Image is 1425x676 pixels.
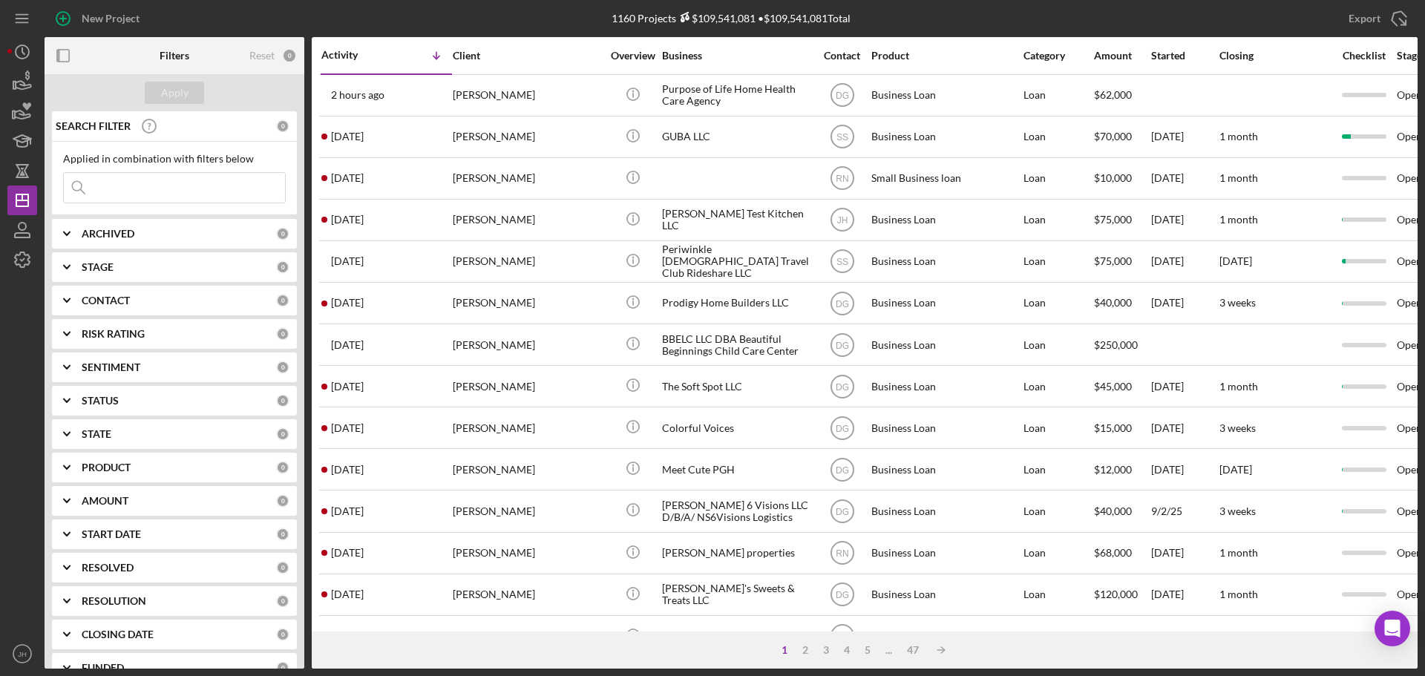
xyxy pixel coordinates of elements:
[836,507,849,517] text: DG
[871,534,1020,573] div: Business Loan
[1094,629,1132,642] span: $85,000
[331,464,364,476] time: 2025-09-22 15:47
[836,381,849,392] text: DG
[82,295,130,306] b: CONTACT
[662,617,810,656] div: [PERSON_NAME] Mobile
[453,534,601,573] div: [PERSON_NAME]
[1375,611,1410,646] div: Open Intercom Messenger
[871,76,1020,115] div: Business Loan
[45,4,154,33] button: New Project
[453,617,601,656] div: [PERSON_NAME]
[871,117,1020,157] div: Business Loan
[1094,213,1132,226] span: $75,000
[816,644,836,656] div: 3
[276,628,289,641] div: 0
[82,662,124,674] b: FUNDED
[331,214,364,226] time: 2025-09-25 19:35
[836,132,848,142] text: SS
[276,227,289,240] div: 0
[7,639,37,669] button: JH
[1219,296,1256,309] time: 3 weeks
[871,50,1020,62] div: Product
[1219,505,1256,517] time: 3 weeks
[1023,200,1092,240] div: Loan
[1094,255,1132,267] span: $75,000
[1094,380,1132,393] span: $45,000
[1094,338,1138,351] span: $250,000
[453,367,601,406] div: [PERSON_NAME]
[82,4,140,33] div: New Project
[1023,450,1092,489] div: Loan
[871,242,1020,281] div: Business Loan
[82,395,119,407] b: STATUS
[276,594,289,608] div: 0
[1023,491,1092,531] div: Loan
[1349,4,1380,33] div: Export
[836,465,849,475] text: DG
[1023,117,1092,157] div: Loan
[331,630,364,642] time: 2025-09-17 13:26
[276,561,289,574] div: 0
[453,575,601,614] div: [PERSON_NAME]
[1023,367,1092,406] div: Loan
[276,661,289,675] div: 0
[662,242,810,281] div: Periwinkle [DEMOGRAPHIC_DATA] Travel Club Rideshare LLC
[1023,408,1092,447] div: Loan
[1151,50,1218,62] div: Started
[331,297,364,309] time: 2025-09-24 21:48
[1094,50,1150,62] div: Amount
[331,505,364,517] time: 2025-09-18 17:49
[1219,50,1331,62] div: Closing
[1023,575,1092,614] div: Loan
[1094,88,1132,101] span: $62,000
[836,174,848,184] text: RN
[814,50,870,62] div: Contact
[1094,421,1132,434] span: $15,000
[276,361,289,374] div: 0
[453,325,601,364] div: [PERSON_NAME]
[871,159,1020,198] div: Small Business loan
[321,49,387,61] div: Activity
[1151,491,1218,531] div: 9/2/25
[331,131,364,142] time: 2025-09-27 16:52
[276,461,289,474] div: 0
[1023,242,1092,281] div: Loan
[331,89,384,101] time: 2025-09-29 18:17
[836,215,848,226] text: JH
[1332,50,1395,62] div: Checklist
[1094,296,1132,309] span: $40,000
[82,462,131,473] b: PRODUCT
[662,283,810,323] div: Prodigy Home Builders LLC
[1094,546,1132,559] span: $68,000
[1219,213,1258,226] time: 1 month
[836,423,849,433] text: DG
[836,631,848,642] text: SS
[249,50,275,62] div: Reset
[160,50,189,62] b: Filters
[836,548,848,559] text: RN
[662,50,810,62] div: Business
[662,450,810,489] div: Meet Cute PGH
[871,408,1020,447] div: Business Loan
[857,644,878,656] div: 5
[662,575,810,614] div: [PERSON_NAME]'s Sweets & Treats LLC
[82,361,140,373] b: SENTIMENT
[82,562,134,574] b: RESOLVED
[82,528,141,540] b: START DATE
[836,590,849,600] text: DG
[1023,76,1092,115] div: Loan
[871,200,1020,240] div: Business Loan
[453,408,601,447] div: [PERSON_NAME]
[662,325,810,364] div: BBELC LLC DBA Beautiful Beginnings Child Care Center
[453,491,601,531] div: [PERSON_NAME]
[836,91,849,101] text: DG
[676,12,756,24] div: $109,541,081
[453,117,601,157] div: [PERSON_NAME]
[612,12,851,24] div: 1160 Projects • $109,541,081 Total
[1023,534,1092,573] div: Loan
[900,644,926,656] div: 47
[1219,421,1256,434] time: 3 weeks
[276,260,289,274] div: 0
[331,172,364,184] time: 2025-09-26 15:48
[1023,325,1092,364] div: Loan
